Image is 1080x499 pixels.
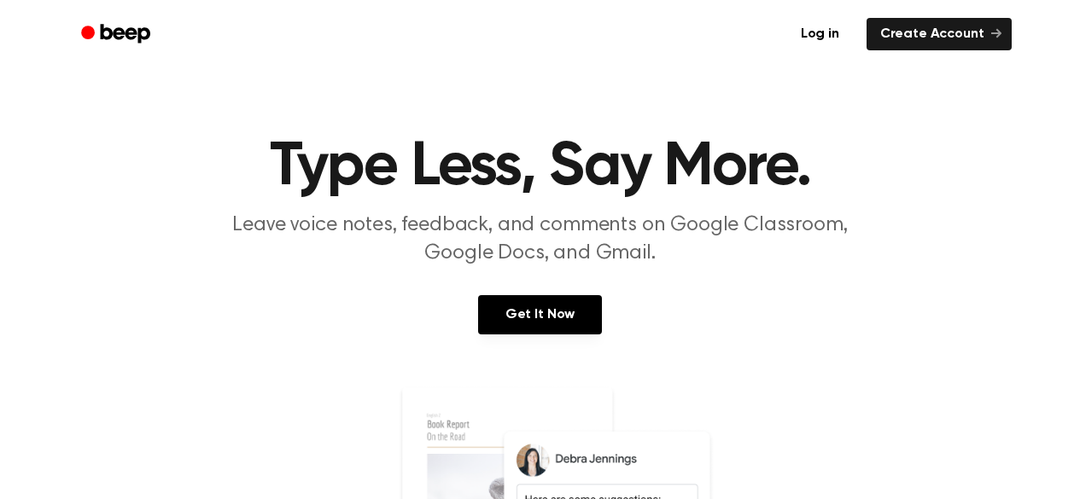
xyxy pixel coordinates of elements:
a: Create Account [867,18,1012,50]
a: Log in [784,15,856,54]
p: Leave voice notes, feedback, and comments on Google Classroom, Google Docs, and Gmail. [213,212,868,268]
a: Get It Now [478,295,602,334]
h1: Type Less, Say More. [103,136,978,198]
a: Beep [69,18,166,51]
